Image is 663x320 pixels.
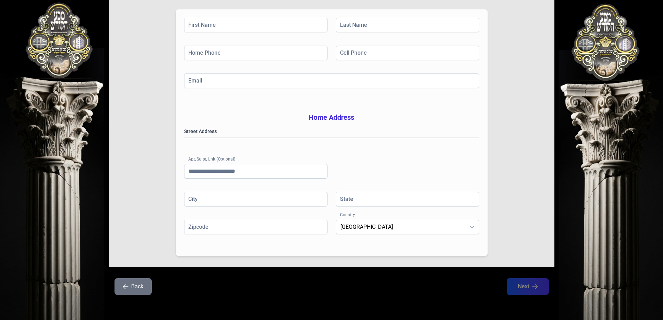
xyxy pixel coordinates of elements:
[465,220,479,234] div: dropdown trigger
[184,112,479,122] h3: Home Address
[184,128,479,135] label: Street Address
[336,220,465,234] span: United States
[115,278,152,295] button: Back
[507,278,549,295] button: Next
